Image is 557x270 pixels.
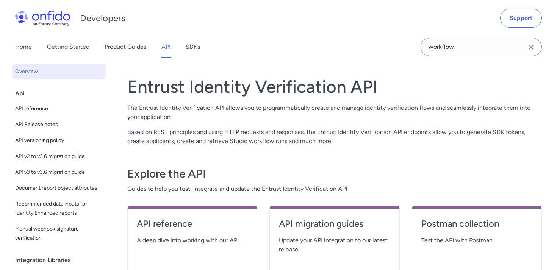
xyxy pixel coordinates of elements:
span: Guides to help you test, integrate and update the Entrust Identity Verification API [127,184,542,194]
a: SDKs [186,36,200,58]
span: API versioning policy [15,136,103,145]
div: Integration Libraries [15,253,109,268]
h1: Developers [80,12,125,24]
span: API reference [15,104,103,113]
span: API v3 to v3.6 migration guide [15,168,103,177]
a: API versioning policy [12,133,106,148]
a: Postman collection [421,218,532,236]
a: Overview [12,64,106,79]
span: Update your API integration to our latest release. [279,236,390,254]
a: API [161,36,171,58]
p: Based on REST principles and using HTTP requests and responses, the Entrust Identity Verification... [127,128,542,146]
a: API migration guides [279,218,390,236]
span: Recommended data inputs for Identity Enhanced reports [15,200,103,218]
a: Getting Started [47,36,89,58]
span: API Release notes [15,120,103,129]
span: Overview [15,67,103,76]
a: Manual webhook signature verification [12,222,106,246]
h4: Postman collection [421,218,532,230]
a: Document report object attributes [12,181,106,196]
a: API v3 to v3.6 migration guide [12,165,106,180]
h4: API reference [137,218,248,230]
span: API v2 to v3.6 migration guide [15,152,103,161]
a: API reference [137,218,248,236]
input: Onfido search input field [421,38,542,56]
a: API v2 to v3.6 migration guide [12,149,106,164]
a: Product Guides [105,36,146,58]
a: Support [500,9,542,28]
h1: Entrust Identity Verification API [127,76,542,97]
p: The Entrust Identity Verification API allows you to programmatically create and manage identity v... [127,103,542,122]
a: API Release notes [12,117,106,132]
h4: API migration guides [279,218,390,230]
span: Document report object attributes [15,184,103,193]
span: A deep dive into working with our API. [137,236,248,245]
a: API reference [12,101,106,116]
a: Home [15,36,32,58]
span: Manual webhook signature verification [15,225,103,243]
h3: Explore the API [127,166,542,181]
div: Api [15,86,109,101]
span: Test the API with Postman. [421,236,532,245]
img: Onfido Logo [15,11,70,26]
a: Recommended data inputs for Identity Enhanced reports [12,197,106,221]
svg: Clear search field button [527,43,536,52]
